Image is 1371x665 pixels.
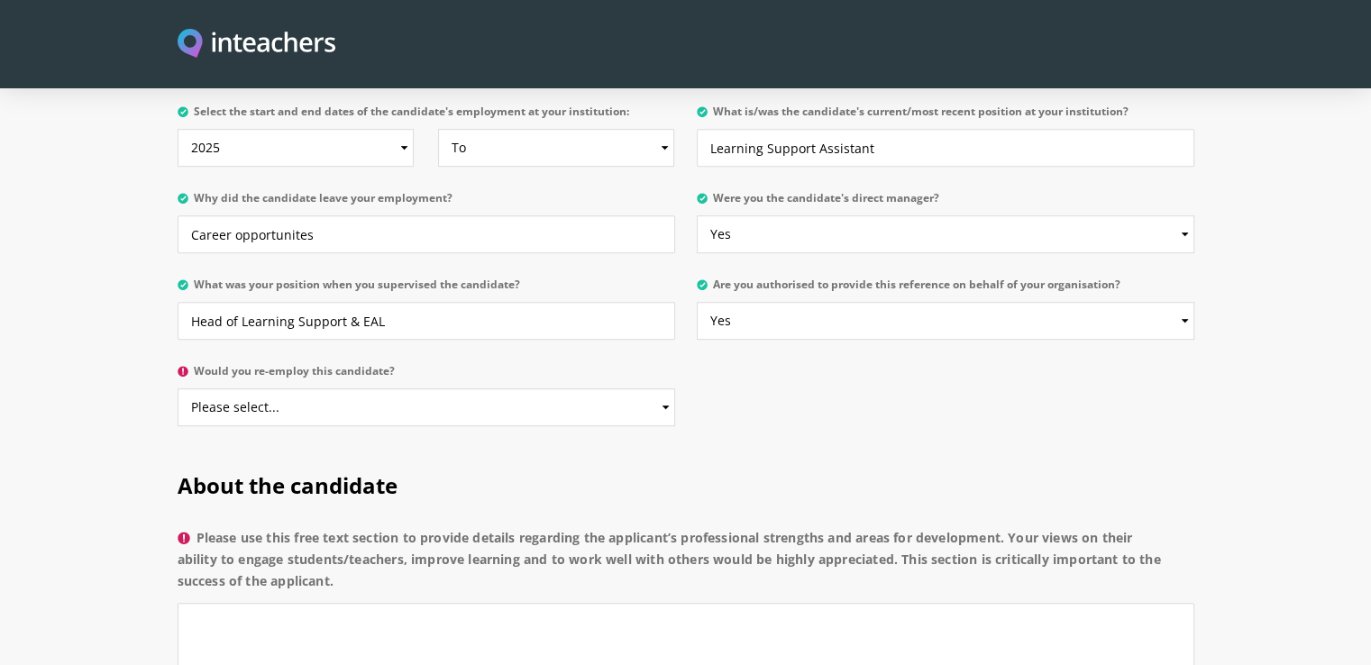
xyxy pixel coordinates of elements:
[178,470,398,500] span: About the candidate
[178,527,1194,603] label: Please use this free text section to provide details regarding the applicant’s professional stren...
[697,192,1194,215] label: Were you the candidate's direct manager?
[178,105,675,129] label: Select the start and end dates of the candidate's employment at your institution:
[697,105,1194,129] label: What is/was the candidate's current/most recent position at your institution?
[697,278,1194,302] label: Are you authorised to provide this reference on behalf of your organisation?
[178,29,336,60] a: Visit this site's homepage
[178,29,336,60] img: Inteachers
[178,365,675,388] label: Would you re-employ this candidate?
[178,192,675,215] label: Why did the candidate leave your employment?
[178,278,675,302] label: What was your position when you supervised the candidate?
